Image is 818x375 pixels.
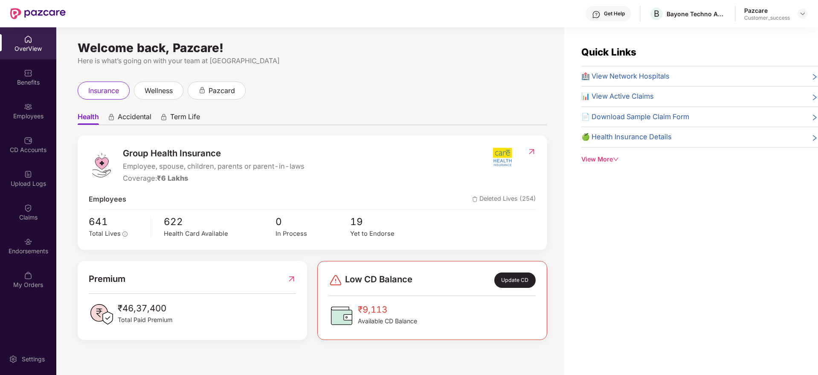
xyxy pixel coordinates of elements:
[24,204,32,212] img: svg+xml;base64,PHN2ZyBpZD0iQ2xhaW0iIHhtbG5zPSJodHRwOi8vd3d3LnczLm9yZy8yMDAwL3N2ZyIgd2lkdGg9IjIwIi...
[123,161,305,172] span: Employee, spouse, children, parents or parent-in-laws
[10,8,66,19] img: New Pazcare Logo
[581,71,670,82] span: 🏥 View Network Hospitals
[358,316,417,326] span: Available CD Balance
[24,237,32,246] img: svg+xml;base64,PHN2ZyBpZD0iRW5kb3JzZW1lbnRzIiB4bWxucz0iaHR0cDovL3d3dy53My5vcmcvMjAwMC9zdmciIHdpZH...
[164,229,276,239] div: Health Card Available
[157,174,188,182] span: ₹6 Lakhs
[581,132,672,143] span: 🍏 Health Insurance Details
[811,73,818,82] span: right
[613,156,619,162] span: down
[170,112,200,125] span: Term Life
[811,113,818,123] span: right
[744,6,790,15] div: Pazcare
[811,133,818,143] span: right
[472,194,536,205] span: Deleted Lives (254)
[209,85,235,96] span: pazcard
[527,147,536,156] img: RedirectIcon
[604,10,625,17] div: Get Help
[472,196,478,202] img: deleteIcon
[145,85,173,96] span: wellness
[164,214,276,229] span: 622
[122,231,128,237] span: info-circle
[24,136,32,145] img: svg+xml;base64,PHN2ZyBpZD0iQ0RfQWNjb3VudHMiIGRhdGEtbmFtZT0iQ0QgQWNjb3VudHMiIHhtbG5zPSJodHRwOi8vd3...
[358,303,417,316] span: ₹9,113
[24,170,32,179] img: svg+xml;base64,PHN2ZyBpZD0iVXBsb2FkX0xvZ3MiIGRhdGEtbmFtZT0iVXBsb2FkIExvZ3MiIHhtbG5zPSJodHRwOi8vd3...
[581,91,654,102] span: 📊 View Active Claims
[494,272,536,288] div: Update CD
[24,69,32,77] img: svg+xml;base64,PHN2ZyBpZD0iQmVuZWZpdHMiIHhtbG5zPSJodHRwOi8vd3d3LnczLm9yZy8yMDAwL3N2ZyIgd2lkdGg9Ij...
[811,93,818,102] span: right
[350,214,425,229] span: 19
[118,112,151,125] span: Accidental
[89,152,114,178] img: logo
[329,273,342,287] img: svg+xml;base64,PHN2ZyBpZD0iRGFuZ2VyLTMyeDMyIiB4bWxucz0iaHR0cDovL3d3dy53My5vcmcvMjAwMC9zdmciIHdpZH...
[592,10,600,19] img: svg+xml;base64,PHN2ZyBpZD0iSGVscC0zMngzMiIgeG1sbnM9Imh0dHA6Ly93d3cudzMub3JnLzIwMDAvc3ZnIiB3aWR0aD...
[276,214,350,229] span: 0
[581,155,818,164] div: View More
[9,355,17,363] img: svg+xml;base64,PHN2ZyBpZD0iU2V0dGluZy0yMHgyMCIgeG1sbnM9Imh0dHA6Ly93d3cudzMub3JnLzIwMDAvc3ZnIiB3aW...
[78,44,547,51] div: Welcome back, Pazcare!
[118,315,173,325] span: Total Paid Premium
[118,302,173,315] span: ₹46,37,400
[276,229,350,239] div: In Process
[581,111,689,123] span: 📄 Download Sample Claim Form
[24,103,32,111] img: svg+xml;base64,PHN2ZyBpZD0iRW1wbG95ZWVzIiB4bWxucz0iaHR0cDovL3d3dy53My5vcmcvMjAwMC9zdmciIHdpZHRoPS...
[123,146,305,160] span: Group Health Insurance
[107,113,115,121] div: animation
[89,194,126,205] span: Employees
[667,10,726,18] div: Bayone Techno Advisors Private Limited
[89,214,145,229] span: 641
[350,229,425,239] div: Yet to Endorse
[78,112,99,125] span: Health
[19,355,47,363] div: Settings
[78,56,547,66] div: Here is what’s going on with your team at [GEOGRAPHIC_DATA]
[89,302,114,327] img: PaidPremiumIcon
[329,303,354,328] img: CDBalanceIcon
[160,113,168,121] div: animation
[24,271,32,280] img: svg+xml;base64,PHN2ZyBpZD0iTXlfT3JkZXJzIiBkYXRhLW5hbWU9Ik15IE9yZGVycyIgeG1sbnM9Imh0dHA6Ly93d3cudz...
[123,173,305,184] div: Coverage:
[88,85,119,96] span: insurance
[89,272,125,286] span: Premium
[799,10,806,17] img: svg+xml;base64,PHN2ZyBpZD0iRHJvcGRvd24tMzJ4MzIiIHhtbG5zPSJodHRwOi8vd3d3LnczLm9yZy8yMDAwL3N2ZyIgd2...
[345,272,412,288] span: Low CD Balance
[198,86,206,94] div: animation
[744,15,790,21] div: Customer_success
[287,272,296,286] img: RedirectIcon
[487,146,519,168] img: insurerIcon
[24,35,32,44] img: svg+xml;base64,PHN2ZyBpZD0iSG9tZSIgeG1sbnM9Imh0dHA6Ly93d3cudzMub3JnLzIwMDAvc3ZnIiB3aWR0aD0iMjAiIG...
[581,46,636,58] span: Quick Links
[654,9,659,19] span: B
[89,230,121,237] span: Total Lives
